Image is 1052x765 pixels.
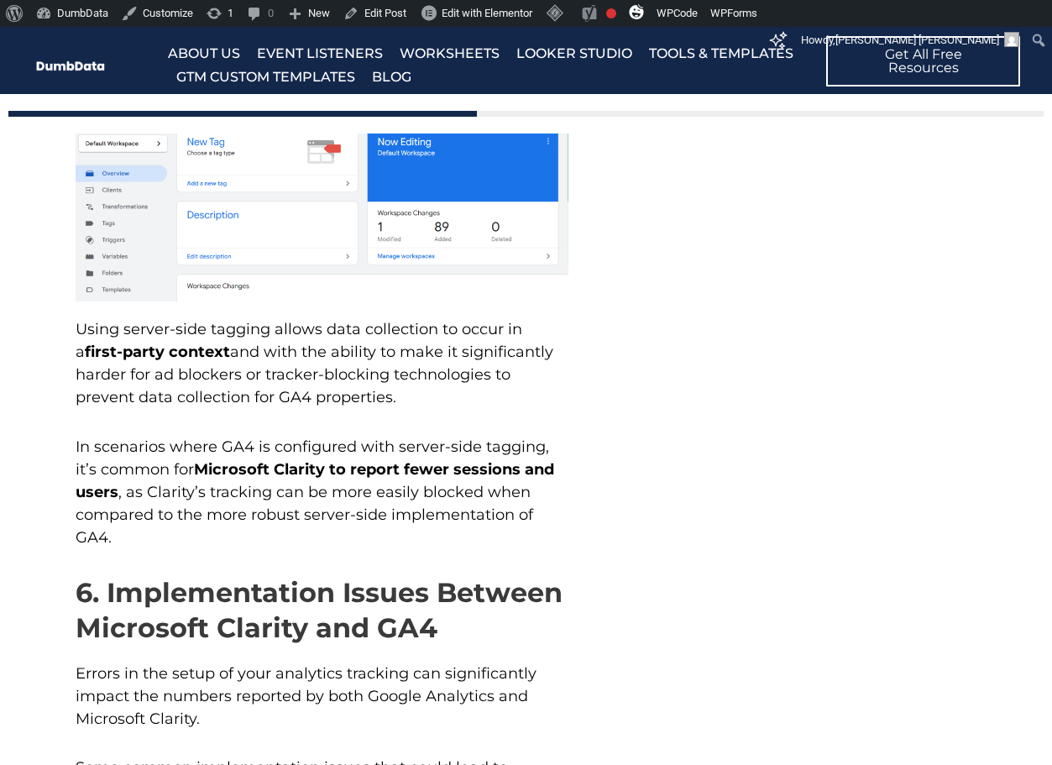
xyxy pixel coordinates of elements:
span: [PERSON_NAME] [PERSON_NAME] [835,34,999,46]
a: Worksheets [400,42,500,65]
span: Get All Free Resources [848,48,999,75]
p: Errors in the setup of your analytics tracking can significantly impact the numbers reported by b... [76,663,568,731]
div: Focus keyphrase not set [606,8,616,18]
strong: first-party context [85,343,230,361]
a: Get All Free Resources [826,36,1021,86]
a: Event Listeners [257,42,383,65]
a: GTM Custom Templates [176,65,355,89]
a: Tools & Templates [649,42,793,65]
nav: Menu [168,42,818,89]
strong: Microsoft Clarity to report fewer sessions and users [76,460,554,501]
span: Edit with Elementor [442,7,532,19]
strong: 6. Implementation Issues Between Microsoft Clarity and GA4 [76,576,563,644]
a: About Us [168,42,240,65]
p: In scenarios where GA4 is configured with server-side tagging, it’s common for , as Clarity’s tra... [76,436,568,549]
p: Using server-side tagging allows data collection to occur in a and with the ability to make it si... [76,318,568,409]
a: Blog [372,65,411,89]
img: svg+xml;base64,PHN2ZyB4bWxucz0iaHR0cDovL3d3dy53My5vcmcvMjAwMC9zdmciIHZpZXdCb3g9IjAgMCAzMiAzMiI+PG... [629,4,644,19]
a: Howdy, [795,27,1026,54]
a: Looker Studio [516,42,632,65]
